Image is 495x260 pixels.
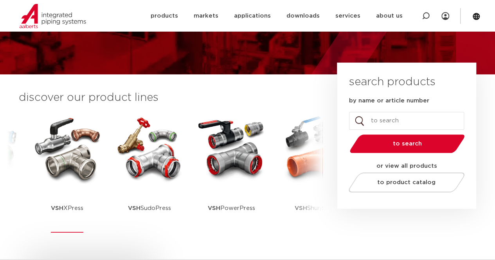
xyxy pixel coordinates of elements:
[346,134,468,154] button: to search
[376,163,437,169] font: or view all products
[196,113,267,233] a: VSHPowerPress
[140,205,171,211] font: SudoPress
[376,13,402,19] font: about us
[150,13,178,19] font: products
[307,205,333,211] font: Shurjoint
[392,141,421,147] font: to search
[193,13,218,19] font: markets
[295,205,307,211] font: VSH
[114,113,185,233] a: VSHSudoPress
[32,113,103,233] a: VSHXPress
[286,13,319,19] font: downloads
[335,13,360,19] font: services
[128,205,140,211] font: VSH
[349,112,464,130] input: to search
[234,13,270,19] font: applications
[63,205,83,211] font: XPress
[220,205,255,211] font: PowerPress
[208,205,220,211] font: VSH
[377,179,436,185] font: to product catalog
[349,77,436,88] font: search products
[19,92,158,103] font: discover our product lines
[279,113,349,233] a: VSHShurjoint
[346,172,466,192] a: to product catalog
[51,205,63,211] font: VSH
[349,98,429,104] font: by name or article number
